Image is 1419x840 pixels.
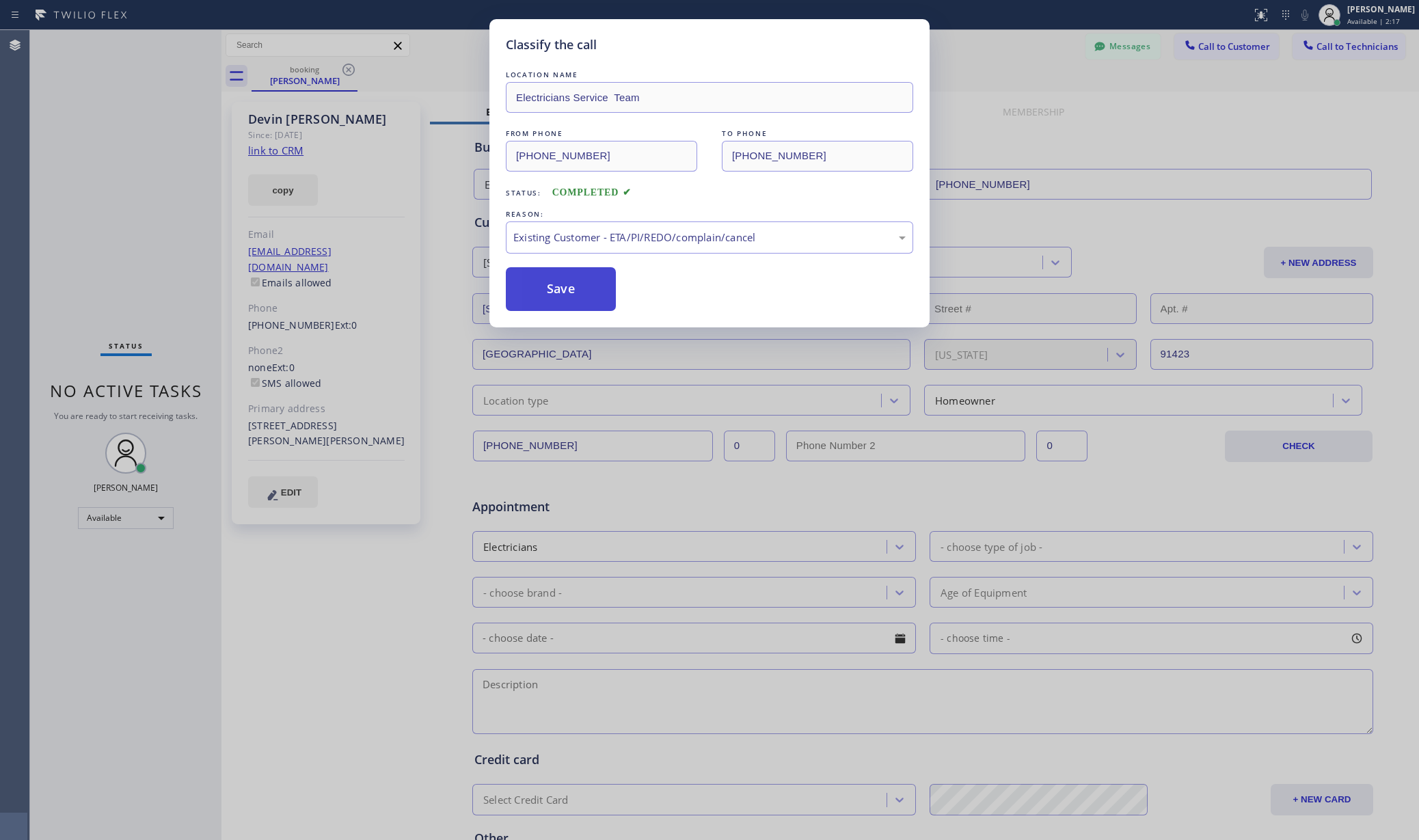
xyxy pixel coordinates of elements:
[506,188,541,198] span: Status:
[506,267,616,311] button: Save
[506,141,697,172] input: From phone
[506,126,697,141] div: FROM PHONE
[506,207,913,221] div: REASON:
[722,141,913,172] input: To phone
[552,187,632,198] span: COMPLETED
[506,36,597,54] h5: Classify the call
[722,126,913,141] div: TO PHONE
[506,68,913,82] div: LOCATION NAME
[513,230,906,245] div: Existing Customer - ETA/PI/REDO/complain/cancel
